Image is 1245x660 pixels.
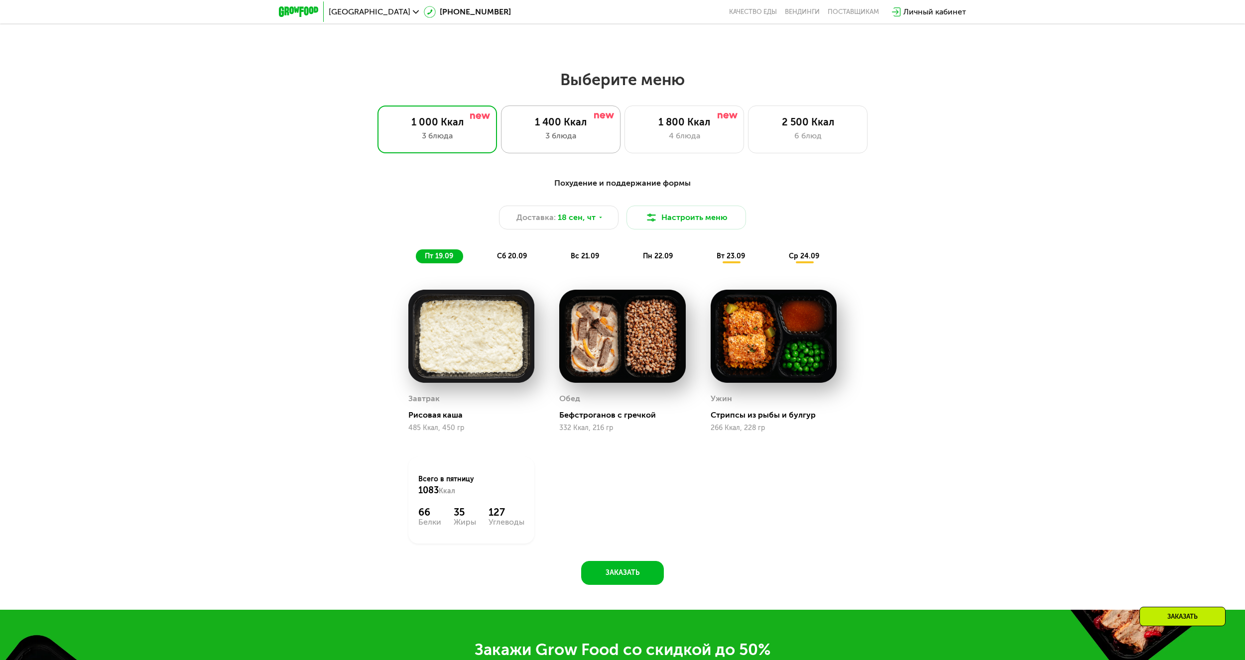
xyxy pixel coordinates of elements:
div: 1 800 Ккал [635,116,734,128]
span: сб 20.09 [497,252,527,260]
div: 3 блюда [511,130,610,142]
div: 1 400 Ккал [511,116,610,128]
div: Личный кабинет [903,6,966,18]
a: Вендинги [785,8,820,16]
span: 1083 [418,485,439,496]
span: пн 22.09 [643,252,673,260]
div: 3 блюда [388,130,487,142]
div: Белки [418,518,441,526]
div: 66 [418,506,441,518]
div: 35 [454,506,476,518]
div: Углеводы [489,518,524,526]
h2: Выберите меню [32,70,1213,90]
div: 485 Ккал, 450 гр [408,424,534,432]
div: Рисовая каша [408,410,542,420]
a: [PHONE_NUMBER] [424,6,511,18]
div: Жиры [454,518,476,526]
div: 4 блюда [635,130,734,142]
div: Ужин [711,391,732,406]
div: Завтрак [408,391,440,406]
div: 127 [489,506,524,518]
span: вс 21.09 [571,252,599,260]
span: 18 сен, чт [558,212,596,223]
button: Заказать [581,561,664,585]
span: Ккал [439,487,455,495]
div: поставщикам [828,8,879,16]
span: ср 24.09 [789,252,819,260]
span: пт 19.09 [425,252,453,260]
div: Похудение и поддержание формы [328,177,917,190]
span: [GEOGRAPHIC_DATA] [329,8,410,16]
div: Обед [559,391,580,406]
div: 332 Ккал, 216 гр [559,424,685,432]
span: Доставка: [516,212,556,223]
div: 1 000 Ккал [388,116,487,128]
div: 2 500 Ккал [758,116,857,128]
a: Качество еды [729,8,777,16]
span: вт 23.09 [717,252,745,260]
div: Стрипсы из рыбы и булгур [711,410,845,420]
div: Всего в пятницу [418,474,524,496]
button: Настроить меню [626,206,746,229]
div: 266 Ккал, 228 гр [711,424,837,432]
div: 6 блюд [758,130,857,142]
div: Заказать [1139,607,1226,626]
div: Бефстроганов с гречкой [559,410,693,420]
